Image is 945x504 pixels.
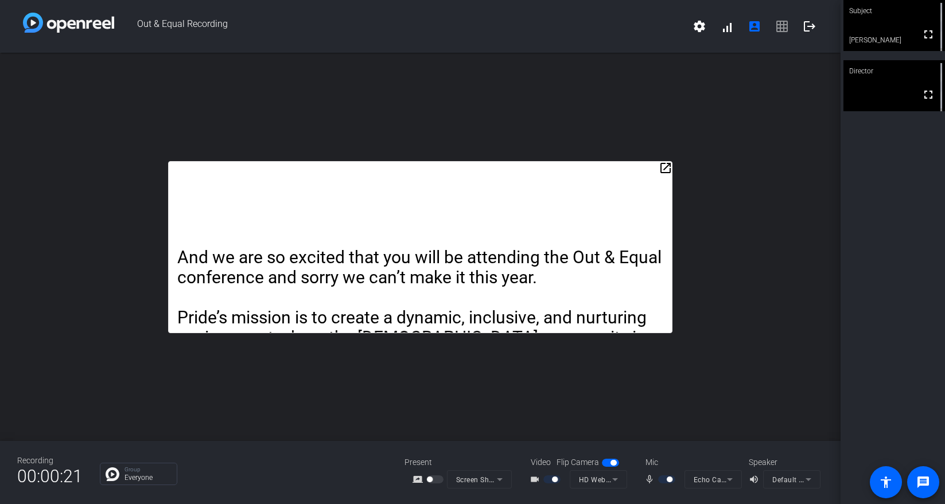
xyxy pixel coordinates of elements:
[749,472,763,486] mat-icon: volume_up
[177,247,663,287] p: And we are so excited that you will be attending the Out & Equal conference and sorry we can’t ma...
[530,472,543,486] mat-icon: videocam_outline
[879,475,893,489] mat-icon: accessibility
[921,28,935,41] mat-icon: fullscreen
[106,467,119,481] img: Chat Icon
[916,475,930,489] mat-icon: message
[634,456,749,468] div: Mic
[748,19,761,33] mat-icon: account_box
[713,13,741,40] button: signal_cellular_alt
[17,462,83,490] span: 00:00:21
[125,474,171,481] p: Everyone
[644,472,658,486] mat-icon: mic_none
[413,472,426,486] mat-icon: screen_share_outline
[659,161,672,175] mat-icon: open_in_new
[803,19,816,33] mat-icon: logout
[23,13,114,33] img: white-gradient.svg
[405,456,519,468] div: Present
[114,13,686,40] span: Out & Equal Recording
[557,456,599,468] span: Flip Camera
[749,456,818,468] div: Speaker
[531,456,551,468] span: Video
[177,307,663,388] p: Pride’s mission is to create a dynamic, inclusive, and nurturing environment where the [DEMOGRAPH...
[125,467,171,472] p: Group
[843,60,945,82] div: Director
[17,455,83,467] div: Recording
[921,88,935,101] mat-icon: fullscreen
[693,19,706,33] mat-icon: settings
